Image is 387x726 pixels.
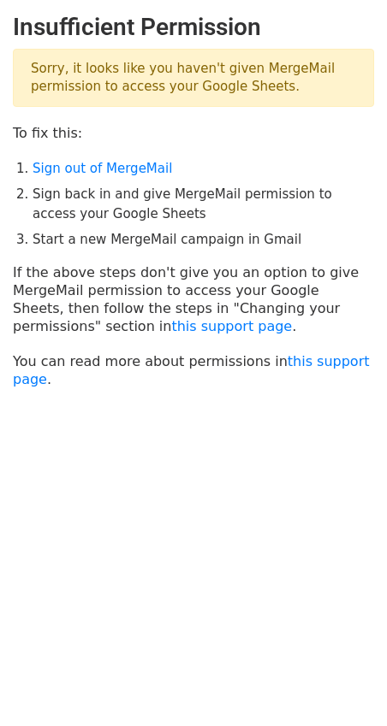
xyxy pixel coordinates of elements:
[33,230,374,250] li: Start a new MergeMail campaign in Gmail
[13,124,374,142] p: To fix this:
[33,161,172,176] a: Sign out of MergeMail
[171,318,292,334] a: this support page
[13,49,374,107] p: Sorry, it looks like you haven't given MergeMail permission to access your Google Sheets.
[13,353,370,387] a: this support page
[13,263,374,335] p: If the above steps don't give you an option to give MergeMail permission to access your Google Sh...
[33,185,374,223] li: Sign back in and give MergeMail permission to access your Google Sheets
[13,13,374,42] h2: Insufficient Permission
[13,352,374,388] p: You can read more about permissions in .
